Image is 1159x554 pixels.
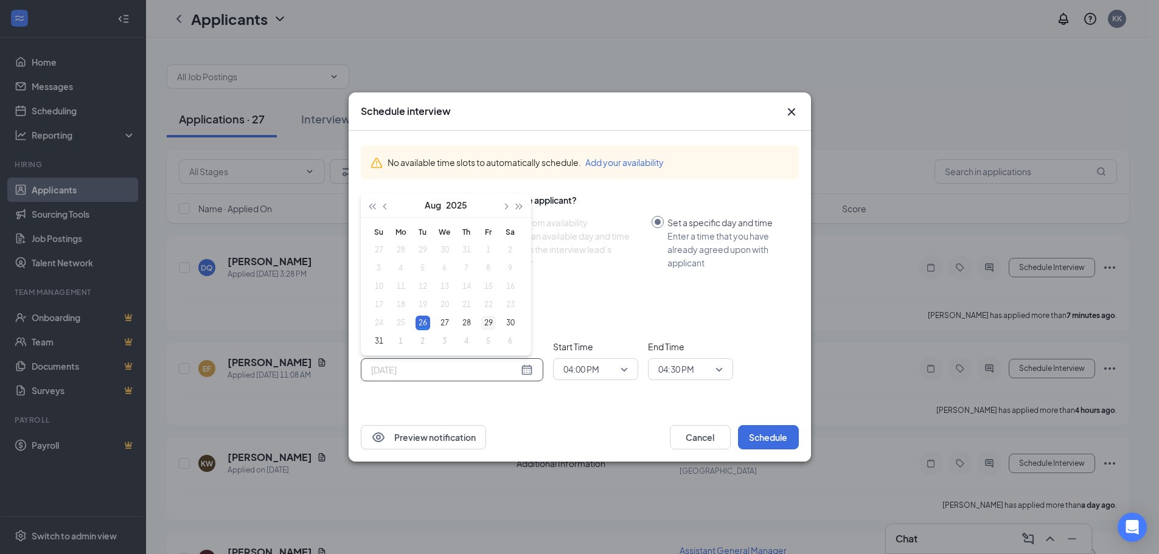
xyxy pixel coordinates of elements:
[394,334,408,348] div: 1
[499,223,521,241] th: Sa
[459,316,474,330] div: 28
[371,430,386,445] svg: Eye
[481,316,496,330] div: 29
[499,332,521,350] td: 2025-09-06
[456,314,478,332] td: 2025-08-28
[372,334,386,348] div: 31
[503,334,518,348] div: 6
[368,223,390,241] th: Su
[368,332,390,350] td: 2025-08-31
[784,105,799,119] button: Close
[390,223,412,241] th: Mo
[437,334,452,348] div: 3
[459,334,474,348] div: 4
[478,223,499,241] th: Fr
[667,216,789,229] div: Set a specific day and time
[499,314,521,332] td: 2025-08-30
[371,157,383,169] svg: Warning
[361,105,451,118] h3: Schedule interview
[648,340,733,353] span: End Time
[498,216,642,229] div: Select from availability
[416,316,430,330] div: 26
[503,316,518,330] div: 30
[670,425,731,449] button: Cancel
[481,334,496,348] div: 5
[585,156,664,169] button: Add your availability
[498,229,642,269] div: Choose an available day and time slot from the interview lead’s calendar
[446,193,467,217] button: 2025
[478,332,499,350] td: 2025-09-05
[434,314,456,332] td: 2025-08-27
[412,314,434,332] td: 2025-08-26
[1118,513,1147,542] div: Open Intercom Messenger
[425,193,441,217] button: Aug
[434,223,456,241] th: We
[361,425,486,449] button: EyePreview notification
[361,194,799,206] div: How do you want to schedule time with the applicant?
[416,334,430,348] div: 2
[667,229,789,269] div: Enter a time that you have already agreed upon with applicant
[456,223,478,241] th: Th
[784,105,799,119] svg: Cross
[437,316,452,330] div: 27
[738,425,799,449] button: Schedule
[412,332,434,350] td: 2025-09-02
[478,314,499,332] td: 2025-08-29
[553,340,638,353] span: Start Time
[371,363,518,376] input: Aug 26, 2025
[434,332,456,350] td: 2025-09-03
[412,223,434,241] th: Tu
[563,360,599,378] span: 04:00 PM
[388,156,789,169] div: No available time slots to automatically schedule.
[658,360,694,378] span: 04:30 PM
[456,332,478,350] td: 2025-09-04
[390,332,412,350] td: 2025-09-01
